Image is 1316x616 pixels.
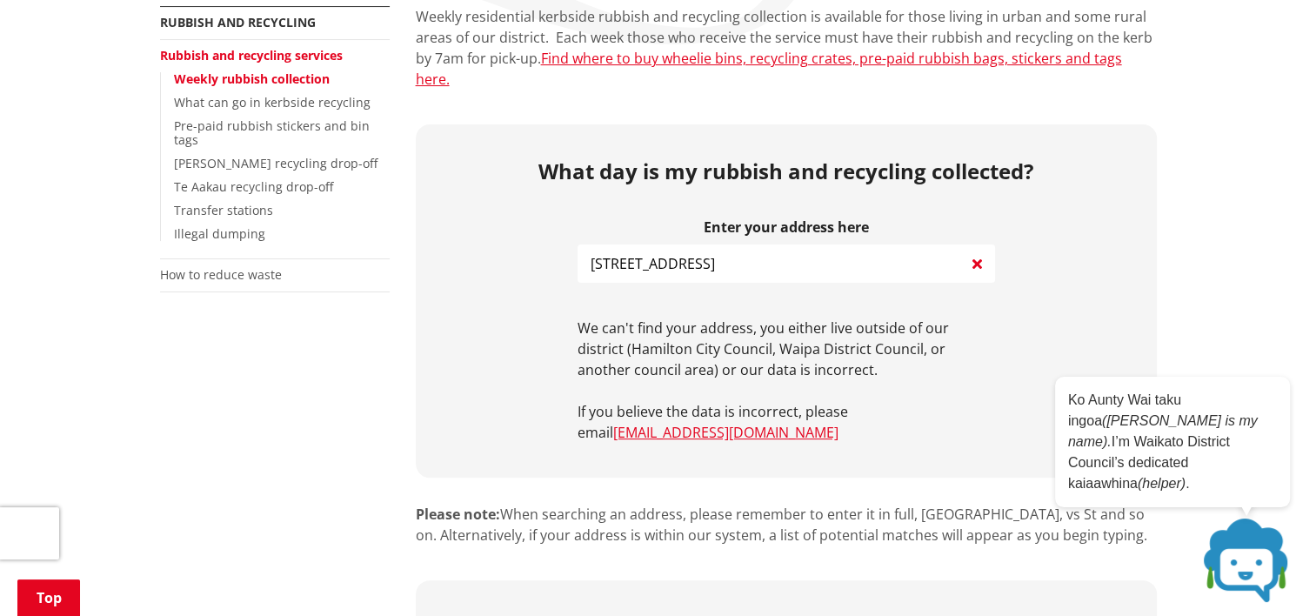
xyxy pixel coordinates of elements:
[429,159,1144,184] h2: What day is my rubbish and recycling collected?
[160,266,282,283] a: How to reduce waste
[174,178,333,195] a: Te Aakau recycling drop-off
[174,70,330,87] a: Weekly rubbish collection
[174,155,377,171] a: [PERSON_NAME] recycling drop-off
[160,14,316,30] a: Rubbish and recycling
[160,47,343,64] a: Rubbish and recycling services
[578,244,995,283] input: e.g. Duke Street NGARUAWAHIA
[174,225,265,242] a: Illegal dumping
[578,219,995,236] label: Enter your address here
[174,94,371,110] a: What can go in kerbside recycling
[578,401,995,443] p: If you believe the data is incorrect, please email
[416,49,1122,89] a: Find where to buy wheelie bins, recycling crates, pre-paid rubbish bags, stickers and tags here.
[416,505,500,524] strong: Please note:
[174,117,370,149] a: Pre-paid rubbish stickers and bin tags
[416,504,1157,546] p: When searching an address, please remember to enter it in full, [GEOGRAPHIC_DATA], vs St and so o...
[578,318,995,380] p: We can't find your address, you either live outside of our district (Hamilton City Council, Waipa...
[1068,413,1258,449] em: ([PERSON_NAME] is my name).
[416,6,1157,90] p: Weekly residential kerbside rubbish and recycling collection is available for those living in urb...
[1138,476,1186,491] em: (helper)
[613,423,838,442] a: [EMAIL_ADDRESS][DOMAIN_NAME]
[1068,390,1277,494] p: Ko Aunty Wai taku ingoa I’m Waikato District Council’s dedicated kaiaawhina .
[174,202,273,218] a: Transfer stations
[17,579,80,616] a: Top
